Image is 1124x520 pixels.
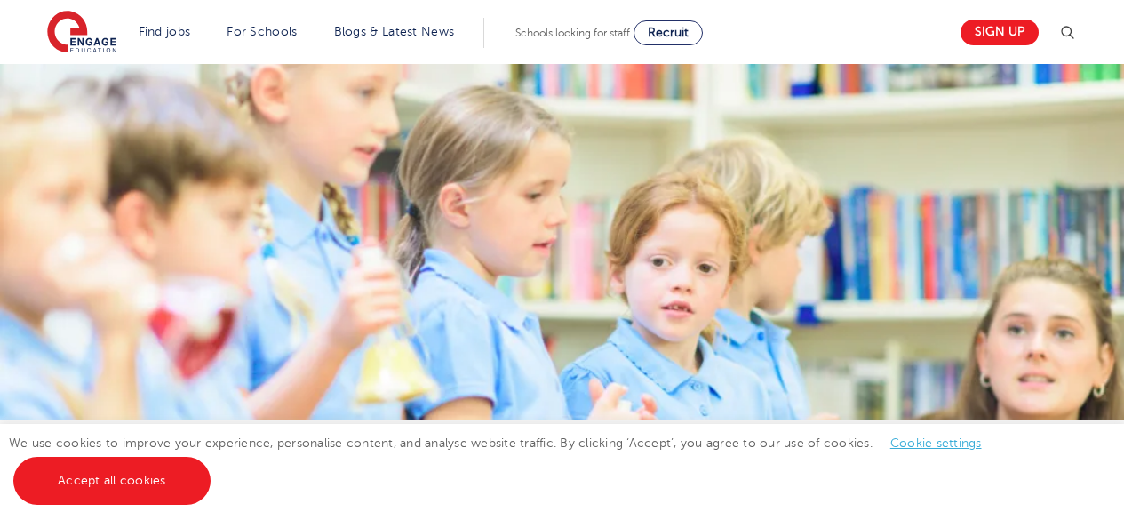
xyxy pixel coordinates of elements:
[890,436,982,450] a: Cookie settings
[13,457,211,505] a: Accept all cookies
[634,20,703,45] a: Recruit
[515,27,630,39] span: Schools looking for staff
[334,25,455,38] a: Blogs & Latest News
[47,11,116,55] img: Engage Education
[9,436,1000,487] span: We use cookies to improve your experience, personalise content, and analyse website traffic. By c...
[227,25,297,38] a: For Schools
[648,26,689,39] span: Recruit
[961,20,1039,45] a: Sign up
[139,25,191,38] a: Find jobs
